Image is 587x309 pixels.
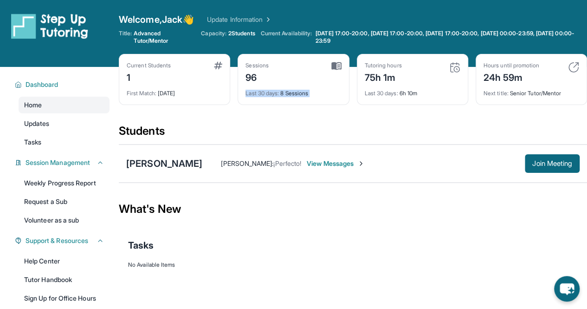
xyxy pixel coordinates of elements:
[365,90,398,97] span: Last 30 days :
[273,159,301,167] span: ¡Perfecto!
[24,119,50,128] span: Updates
[263,15,272,24] img: Chevron Right
[24,138,41,147] span: Tasks
[307,159,365,168] span: View Messages
[128,239,154,252] span: Tasks
[19,175,110,191] a: Weekly Progress Report
[554,276,580,302] button: chat-button
[19,271,110,288] a: Tutor Handbook
[245,90,279,97] span: Last 30 days :
[127,62,171,69] div: Current Students
[228,30,255,37] span: 2 Students
[245,62,269,69] div: Sessions
[365,69,402,84] div: 75h 1m
[126,157,202,170] div: [PERSON_NAME]
[207,15,272,24] a: Update Information
[221,159,273,167] span: [PERSON_NAME] :
[22,158,104,167] button: Session Management
[449,62,460,73] img: card
[19,115,110,132] a: Updates
[365,84,460,97] div: 6h 10m
[119,30,132,45] span: Title:
[26,236,88,245] span: Support & Resources
[365,62,402,69] div: Tutoring hours
[568,62,579,73] img: card
[19,134,110,151] a: Tasks
[19,290,110,307] a: Sign Up for Office Hours
[484,62,539,69] div: Hours until promotion
[26,158,90,167] span: Session Management
[201,30,226,37] span: Capacity:
[127,84,222,97] div: [DATE]
[214,62,222,69] img: card
[24,100,42,110] span: Home
[127,90,156,97] span: First Match :
[357,160,365,167] img: Chevron-Right
[245,69,269,84] div: 96
[245,84,341,97] div: 8 Sessions
[127,69,171,84] div: 1
[331,62,342,70] img: card
[19,253,110,270] a: Help Center
[128,261,578,269] div: No Available Items
[484,84,579,97] div: Senior Tutor/Mentor
[484,90,509,97] span: Next title :
[19,97,110,113] a: Home
[26,80,58,89] span: Dashboard
[19,193,110,210] a: Request a Sub
[119,124,587,144] div: Students
[525,154,580,173] button: Join Meeting
[261,30,312,45] span: Current Availability:
[22,80,104,89] button: Dashboard
[19,212,110,229] a: Volunteer as a sub
[314,30,587,45] a: [DATE] 17:00-20:00, [DATE] 17:00-20:00, [DATE] 17:00-20:00, [DATE] 00:00-23:59, [DATE] 00:00-23:59
[532,161,572,166] span: Join Meeting
[134,30,195,45] span: Advanced Tutor/Mentor
[484,69,539,84] div: 24h 59m
[119,189,587,230] div: What's New
[316,30,585,45] span: [DATE] 17:00-20:00, [DATE] 17:00-20:00, [DATE] 17:00-20:00, [DATE] 00:00-23:59, [DATE] 00:00-23:59
[119,13,194,26] span: Welcome, Jack 👋
[22,236,104,245] button: Support & Resources
[11,13,88,39] img: logo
